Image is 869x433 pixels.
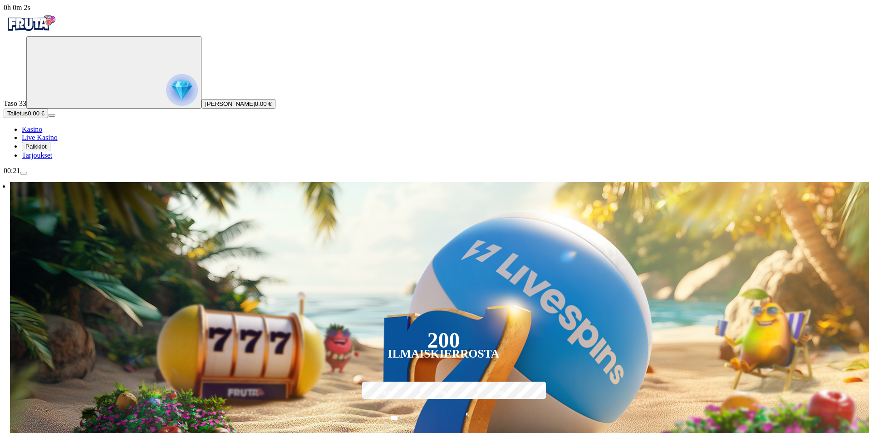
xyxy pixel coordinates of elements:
[417,380,470,407] label: 150 €
[4,167,20,174] span: 00:21
[28,110,44,117] span: 0.00 €
[22,125,42,133] a: diamond iconKasino
[4,4,30,11] span: user session time
[166,74,198,106] img: reward progress
[22,134,58,141] a: poker-chip iconLive Kasino
[22,134,58,141] span: Live Kasino
[22,142,50,151] button: reward iconPalkkiot
[48,114,55,117] button: menu
[205,100,255,107] span: [PERSON_NAME]
[20,172,27,174] button: menu
[255,100,272,107] span: 0.00 €
[388,348,500,359] div: Ilmaiskierrosta
[4,109,48,118] button: Talletusplus icon0.00 €
[475,380,527,407] label: 250 €
[22,151,52,159] a: gift-inverted iconTarjoukset
[4,28,58,36] a: Fruta
[7,110,28,117] span: Talletus
[4,12,865,159] nav: Primary
[4,12,58,35] img: Fruta
[26,36,201,109] button: reward progress
[201,99,275,109] button: [PERSON_NAME]0.00 €
[25,143,47,150] span: Palkkiot
[360,380,412,407] label: 50 €
[466,410,469,419] span: €
[22,151,52,159] span: Tarjoukset
[22,125,42,133] span: Kasino
[4,100,26,107] span: Taso 33
[427,335,460,346] div: 200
